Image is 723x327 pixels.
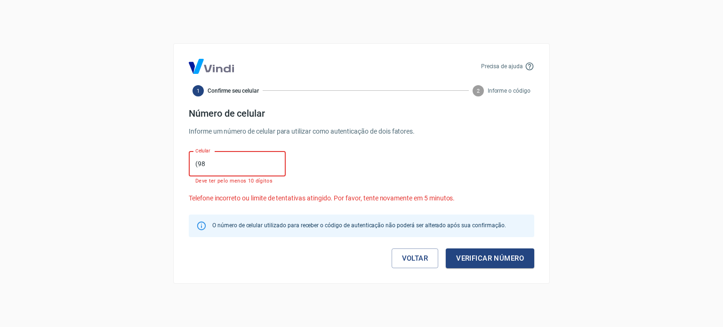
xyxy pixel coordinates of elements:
[212,217,506,234] div: O número de celular utilizado para receber o código de autenticação não poderá ser alterado após ...
[481,62,523,71] p: Precisa de ajuda
[208,87,259,95] span: Confirme seu celular
[189,193,534,203] p: Telefone incorreto ou limite de tentativas atingido. Por favor, tente novamente em 5 minutos.
[195,147,210,154] label: Celular
[189,59,234,74] img: Logo Vind
[488,87,530,95] span: Informe o código
[446,248,534,268] button: Verificar número
[189,127,534,136] p: Informe um número de celular para utilizar como autenticação de dois fatores.
[477,88,480,94] text: 2
[197,88,200,94] text: 1
[189,108,534,119] h4: Número de celular
[195,178,279,184] p: Deve ter pelo menos 10 dígitos
[392,248,439,268] a: Voltar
